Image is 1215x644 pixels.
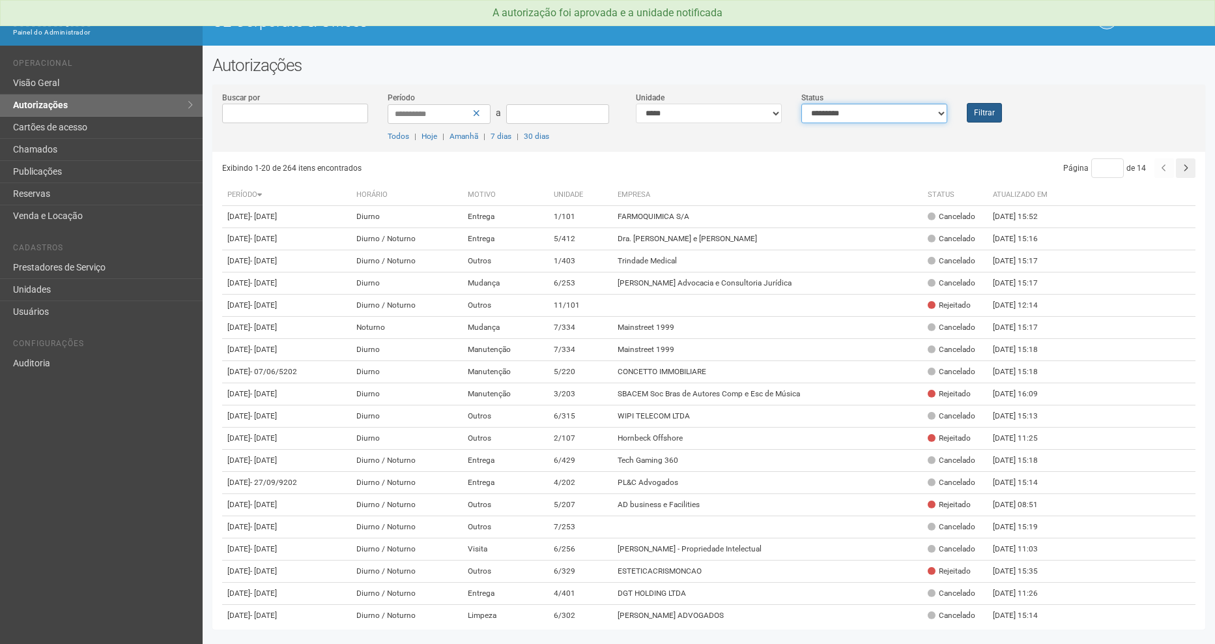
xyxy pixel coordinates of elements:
td: Diurno / Noturno [351,250,463,272]
div: Cancelado [928,610,975,621]
td: [PERSON_NAME] ADVOGADOS [612,605,922,627]
td: [DATE] [222,450,351,472]
td: [DATE] 15:18 [988,339,1059,361]
th: Motivo [463,184,549,206]
td: Tech Gaming 360 [612,450,922,472]
label: Status [801,92,823,104]
td: [DATE] 15:35 [988,561,1059,583]
td: [DATE] [222,494,351,516]
td: [DATE] [222,339,351,361]
div: Rejeitado [928,388,971,400]
span: - [DATE] [250,611,277,620]
td: 5/220 [549,361,612,383]
span: - [DATE] [250,589,277,598]
td: [DATE] 15:14 [988,472,1059,494]
span: - [DATE] [250,300,277,310]
th: Empresa [612,184,922,206]
div: Cancelado [928,278,975,289]
td: [DATE] [222,206,351,228]
a: Hoje [422,132,437,141]
div: Cancelado [928,233,975,244]
div: Rejeitado [928,566,971,577]
td: [DATE] [222,516,351,538]
td: [DATE] [222,272,351,295]
td: Outros [463,494,549,516]
div: Cancelado [928,256,975,267]
td: [PERSON_NAME] - Propriedade Intelectual [612,538,922,561]
td: ESTETICACRISMONCAO [612,561,922,583]
td: [DATE] [222,538,351,561]
td: Hornbeck Offshore [612,428,922,450]
td: 2/107 [549,428,612,450]
td: [DATE] 15:16 [988,228,1059,250]
td: Diurno / Noturno [351,605,463,627]
h2: Autorizações [212,55,1205,75]
span: - [DATE] [250,456,277,465]
span: - [DATE] [250,566,277,576]
td: 6/256 [549,538,612,561]
td: WIPI TELECOM LTDA [612,405,922,428]
label: Buscar por [222,92,260,104]
td: Manutenção [463,383,549,405]
td: 1/403 [549,250,612,272]
td: Entrega [463,206,549,228]
td: Diurno [351,361,463,383]
td: [DATE] [222,405,351,428]
td: 5/207 [549,494,612,516]
td: [DATE] [222,383,351,405]
td: Diurno [351,383,463,405]
td: [DATE] 15:52 [988,206,1059,228]
td: [DATE] [222,295,351,317]
span: - [DATE] [250,256,277,265]
span: - [DATE] [250,411,277,420]
td: Mainstreet 1999 [612,339,922,361]
li: Operacional [13,59,193,72]
td: Mudança [463,317,549,339]
a: 30 dias [524,132,549,141]
td: Entrega [463,228,549,250]
li: Cadastros [13,243,193,257]
th: Status [922,184,988,206]
td: Outros [463,250,549,272]
td: Entrega [463,472,549,494]
div: Cancelado [928,211,975,222]
td: Diurno / Noturno [351,450,463,472]
td: [DATE] 16:09 [988,383,1059,405]
td: 4/401 [549,583,612,605]
td: 6/302 [549,605,612,627]
td: [DATE] [222,605,351,627]
td: [DATE] [222,317,351,339]
td: Manutenção [463,361,549,383]
span: - [DATE] [250,234,277,243]
span: | [414,132,416,141]
button: Filtrar [967,103,1002,123]
span: - [DATE] [250,522,277,531]
td: [DATE] 15:19 [988,516,1059,538]
td: Diurno / Noturno [351,494,463,516]
span: - [DATE] [250,323,277,332]
div: Cancelado [928,588,975,599]
td: Diurno / Noturno [351,538,463,561]
td: [DATE] [222,428,351,450]
div: Painel do Administrador [13,27,193,38]
div: Cancelado [928,411,975,422]
td: Outros [463,295,549,317]
td: Entrega [463,450,549,472]
span: Página de 14 [1063,164,1146,173]
td: AD business e Facilities [612,494,922,516]
div: Cancelado [928,521,975,533]
th: Período [222,184,351,206]
a: 7 dias [491,132,511,141]
td: Diurno / Noturno [351,516,463,538]
td: [DATE] 11:25 [988,428,1059,450]
div: Cancelado [928,366,975,377]
td: [DATE] 15:17 [988,272,1059,295]
td: 7/253 [549,516,612,538]
th: Horário [351,184,463,206]
td: 3/203 [549,383,612,405]
span: - [DATE] [250,345,277,354]
td: Visita [463,538,549,561]
td: Diurno / Noturno [351,561,463,583]
td: [DATE] 12:14 [988,295,1059,317]
td: 4/202 [549,472,612,494]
